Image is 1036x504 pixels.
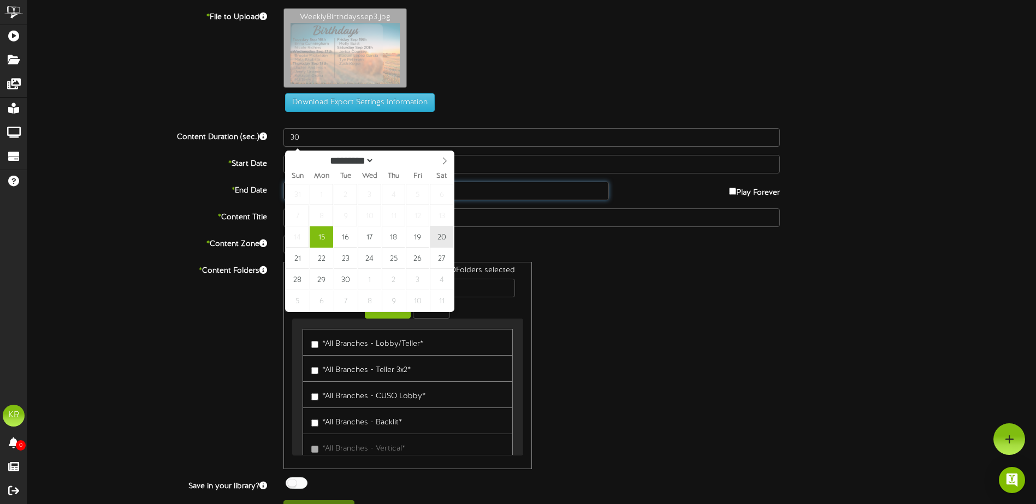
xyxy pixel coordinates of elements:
span: Thu [382,173,406,180]
label: Content Folders [19,262,275,277]
span: September 9, 2025 [334,205,357,226]
span: October 6, 2025 [310,290,333,311]
div: KR [3,405,25,427]
label: *All Branches - CUSO Lobby* [311,387,425,402]
span: September 8, 2025 [310,205,333,226]
label: End Date [19,182,275,196]
span: September 24, 2025 [358,248,381,269]
input: Title of this Content [283,208,780,227]
span: September 19, 2025 [406,226,429,248]
input: *All Branches - Teller 3x2* [311,367,318,374]
span: October 11, 2025 [430,290,453,311]
span: September 28, 2025 [286,269,309,290]
span: September 11, 2025 [382,205,405,226]
span: September 10, 2025 [358,205,381,226]
label: Save in your library? [19,477,275,492]
span: August 31, 2025 [286,184,309,205]
label: Content Title [19,208,275,223]
span: Sat [430,173,454,180]
label: Start Date [19,155,275,170]
span: October 9, 2025 [382,290,405,311]
span: September 15, 2025 [310,226,333,248]
span: September 18, 2025 [382,226,405,248]
label: Play Forever [729,182,780,199]
label: *All Branches - Backlit* [311,413,402,428]
span: September 22, 2025 [310,248,333,269]
span: September 14, 2025 [286,226,309,248]
span: September 4, 2025 [382,184,405,205]
span: September 26, 2025 [406,248,429,269]
input: *All Branches - Backlit* [311,419,318,427]
span: September 12, 2025 [406,205,429,226]
input: *All Branches - Lobby/Teller* [311,341,318,348]
input: Play Forever [729,188,736,195]
span: October 5, 2025 [286,290,309,311]
span: September 3, 2025 [358,184,381,205]
span: September 7, 2025 [286,205,309,226]
label: Content Duration (sec.) [19,128,275,143]
span: September 1, 2025 [310,184,333,205]
span: Tue [334,173,358,180]
input: *All Branches - CUSO Lobby* [311,393,318,400]
button: Download Export Settings Information [285,93,435,112]
span: September 20, 2025 [430,226,453,248]
span: *All Branches - Vertical* [322,445,405,453]
span: October 7, 2025 [334,290,357,311]
span: Wed [358,173,382,180]
span: Sun [286,173,310,180]
span: October 10, 2025 [406,290,429,311]
input: *All Branches - Vertical* [311,446,318,453]
span: October 4, 2025 [430,269,453,290]
div: Open Intercom Messenger [999,467,1025,493]
label: *All Branches - Lobby/Teller* [311,335,423,350]
span: September 23, 2025 [334,248,357,269]
span: 0 [16,440,26,451]
input: Year [374,155,413,166]
span: September 13, 2025 [430,205,453,226]
label: *All Branches - Teller 3x2* [311,361,411,376]
span: October 2, 2025 [382,269,405,290]
span: September 5, 2025 [406,184,429,205]
span: October 8, 2025 [358,290,381,311]
a: Download Export Settings Information [280,99,435,107]
span: October 3, 2025 [406,269,429,290]
span: September 21, 2025 [286,248,309,269]
span: September 16, 2025 [334,226,357,248]
span: September 30, 2025 [334,269,357,290]
span: Mon [310,173,334,180]
span: September 25, 2025 [382,248,405,269]
label: Content Zone [19,235,275,250]
label: File to Upload [19,8,275,23]
span: September 2, 2025 [334,184,357,205]
button: Landscape - 16:9 [283,235,368,254]
span: September 17, 2025 [358,226,381,248]
span: September 6, 2025 [430,184,453,205]
span: September 27, 2025 [430,248,453,269]
span: Fri [406,173,430,180]
span: October 1, 2025 [358,269,381,290]
span: September 29, 2025 [310,269,333,290]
